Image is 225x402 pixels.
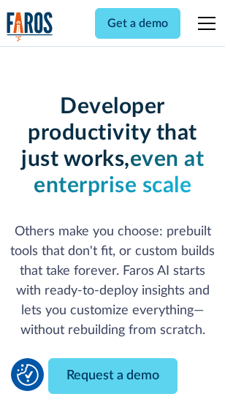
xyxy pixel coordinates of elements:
strong: Developer productivity that just works, [21,96,197,170]
a: Request a demo [48,358,178,394]
img: Logo of the analytics and reporting company Faros. [7,12,53,42]
a: Get a demo [95,8,180,39]
a: home [7,12,53,42]
img: Revisit consent button [17,364,39,386]
div: menu [189,6,218,41]
button: Cookie Settings [17,364,39,386]
p: Others make you choose: prebuilt tools that don't fit, or custom builds that take forever. Faros ... [7,222,218,341]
